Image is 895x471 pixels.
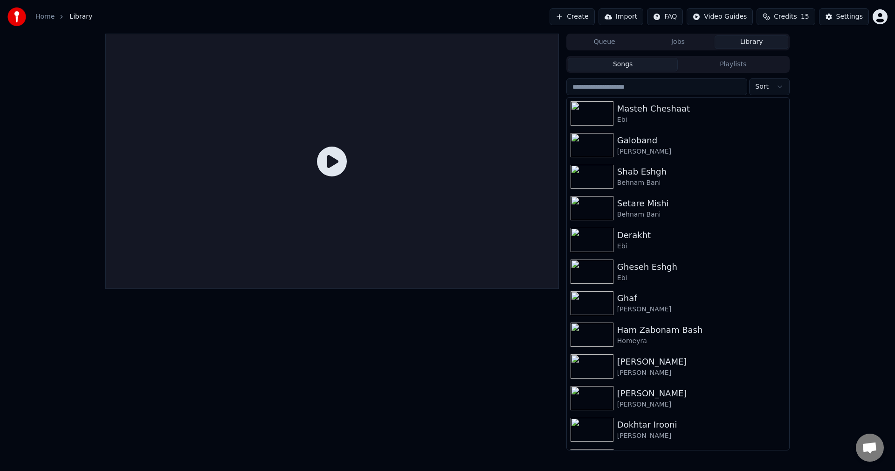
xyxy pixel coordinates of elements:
div: [PERSON_NAME] [617,387,785,400]
div: Open chat [856,434,884,462]
button: Playlists [678,58,788,71]
button: Settings [819,8,869,25]
div: Setare Mishi [617,197,785,210]
button: Import [599,8,643,25]
a: Home [35,12,55,21]
button: Queue [568,35,641,49]
button: Credits15 [757,8,815,25]
button: FAQ [647,8,683,25]
span: Sort [755,82,769,91]
img: youka [7,7,26,26]
div: [PERSON_NAME] [617,147,785,156]
div: [PERSON_NAME] [617,355,785,368]
button: Library [715,35,788,49]
span: Library [69,12,92,21]
div: Galoband [617,134,785,147]
span: Credits [774,12,797,21]
button: Jobs [641,35,715,49]
div: Derakht [617,229,785,242]
div: Ebi [617,115,785,125]
nav: breadcrumb [35,12,92,21]
div: Homeyra [617,337,785,346]
div: [PERSON_NAME] [617,305,785,314]
button: Create [550,8,595,25]
div: Gheseh Eshgh [617,260,785,274]
div: Ghaf [617,292,785,305]
span: 15 [801,12,809,21]
div: Ham Zabonam Bash [617,323,785,337]
div: Masteh Cheshaat [617,102,785,115]
div: [PERSON_NAME] [617,431,785,441]
div: Ebi [617,274,785,283]
div: Behnam Bani [617,178,785,188]
div: Behnam Bani [617,210,785,219]
div: Ebi [617,242,785,251]
div: Settings [836,12,863,21]
button: Video Guides [687,8,753,25]
div: [PERSON_NAME] [617,368,785,378]
div: Shab Eshgh [617,165,785,178]
button: Songs [568,58,678,71]
div: Dokhtar Irooni [617,418,785,431]
div: [PERSON_NAME] [617,400,785,409]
